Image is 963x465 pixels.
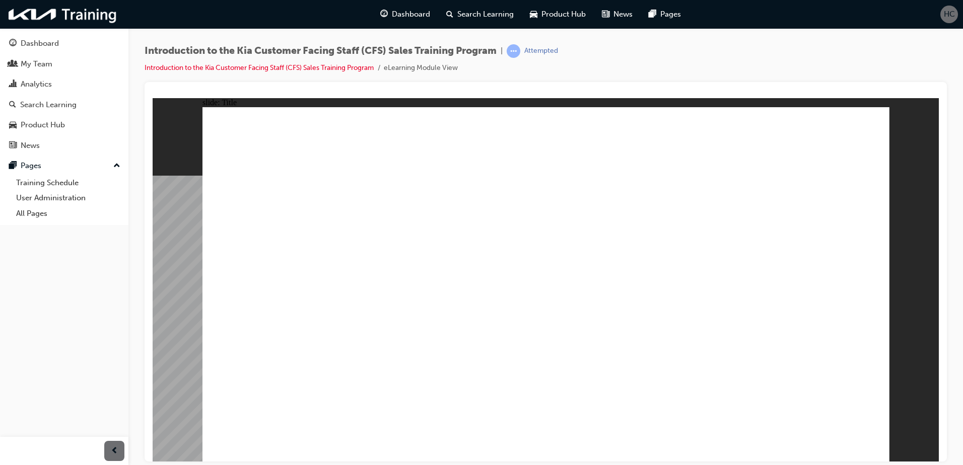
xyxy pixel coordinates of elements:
div: Product Hub [21,119,65,131]
span: HC [944,9,955,20]
span: guage-icon [380,8,388,21]
a: Dashboard [4,34,124,53]
span: car-icon [9,121,17,130]
li: eLearning Module View [384,62,458,74]
span: people-icon [9,60,17,69]
span: news-icon [9,141,17,150]
a: My Team [4,55,124,73]
span: prev-icon [111,445,118,457]
button: Pages [4,157,124,175]
a: Training Schedule [12,175,124,191]
button: DashboardMy TeamAnalyticsSearch LearningProduct HubNews [4,32,124,157]
a: Product Hub [4,116,124,134]
span: pages-icon [649,8,656,21]
span: chart-icon [9,80,17,89]
span: search-icon [446,8,453,21]
span: search-icon [9,101,16,110]
a: news-iconNews [594,4,641,25]
span: News [613,9,633,20]
span: news-icon [602,8,609,21]
div: Dashboard [21,38,59,49]
a: Search Learning [4,96,124,114]
a: User Administration [12,190,124,206]
span: up-icon [113,160,120,173]
a: guage-iconDashboard [372,4,438,25]
div: My Team [21,58,52,70]
img: kia-training [5,4,121,25]
button: HC [940,6,958,23]
span: learningRecordVerb_ATTEMPT-icon [507,44,520,58]
a: pages-iconPages [641,4,689,25]
span: Introduction to the Kia Customer Facing Staff (CFS) Sales Training Program [145,45,497,57]
a: News [4,136,124,155]
span: Pages [660,9,681,20]
a: Analytics [4,75,124,94]
span: | [501,45,503,57]
span: Search Learning [457,9,514,20]
span: car-icon [530,8,537,21]
span: Dashboard [392,9,430,20]
div: Attempted [524,46,558,56]
span: Product Hub [541,9,586,20]
div: News [21,140,40,151]
a: search-iconSearch Learning [438,4,522,25]
a: All Pages [12,206,124,221]
div: Analytics [21,79,52,90]
a: car-iconProduct Hub [522,4,594,25]
span: guage-icon [9,39,17,48]
div: Search Learning [20,99,77,111]
div: Pages [21,160,41,172]
span: pages-icon [9,162,17,171]
a: Introduction to the Kia Customer Facing Staff (CFS) Sales Training Program [145,63,374,72]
